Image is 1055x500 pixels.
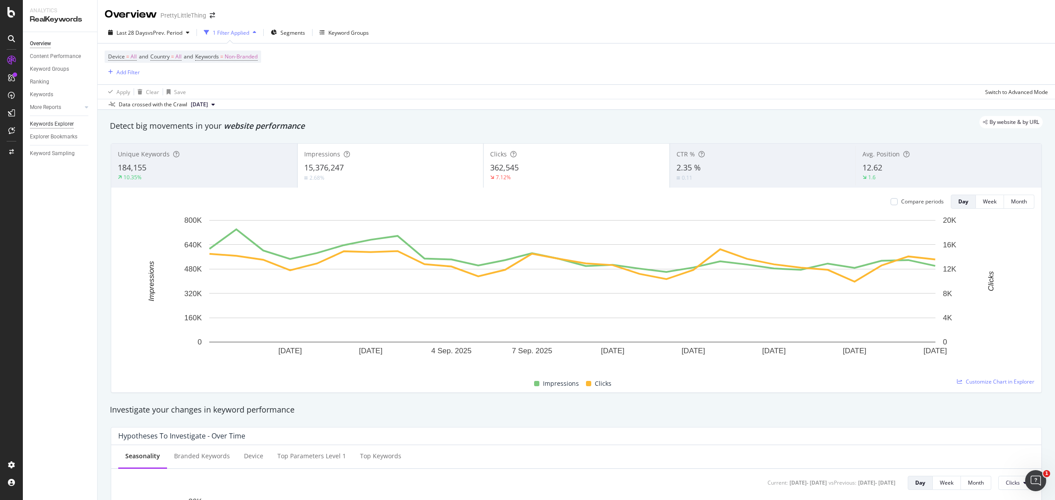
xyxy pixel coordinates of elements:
[958,198,968,205] div: Day
[225,51,258,63] span: Non-Branded
[901,198,944,205] div: Compare periods
[762,347,786,355] text: [DATE]
[131,51,137,63] span: All
[595,378,611,389] span: Clicks
[184,290,202,298] text: 320K
[30,149,75,158] div: Keyword Sampling
[543,378,579,389] span: Impressions
[139,53,148,60] span: and
[198,338,202,346] text: 0
[943,314,952,322] text: 4K
[184,265,202,273] text: 480K
[30,120,74,129] div: Keywords Explorer
[280,29,305,36] span: Segments
[943,241,957,249] text: 16K
[990,120,1039,125] span: By website & by URL
[30,90,91,99] a: Keywords
[30,65,69,74] div: Keyword Groups
[30,132,91,141] a: Explorer Bookmarks
[30,52,91,61] a: Content Performance
[30,90,53,99] div: Keywords
[118,162,146,173] span: 184,155
[30,77,49,87] div: Ranking
[30,103,61,112] div: More Reports
[304,177,308,179] img: Equal
[116,69,140,76] div: Add Filter
[360,452,401,460] div: Top Keywords
[30,103,82,112] a: More Reports
[118,150,170,158] span: Unique Keywords
[171,53,174,60] span: =
[1043,470,1050,477] span: 1
[30,149,91,158] a: Keyword Sampling
[490,150,507,158] span: Clicks
[998,476,1034,490] button: Clicks
[187,99,218,110] button: [DATE]
[979,116,1043,128] div: legacy label
[943,265,957,273] text: 12K
[116,29,148,36] span: Last 28 Days
[987,271,995,291] text: Clicks
[843,347,866,355] text: [DATE]
[105,67,140,77] button: Add Filter
[968,479,984,486] div: Month
[126,53,129,60] span: =
[512,347,552,355] text: 7 Sep. 2025
[862,150,900,158] span: Avg. Position
[148,29,182,36] span: vs Prev. Period
[915,479,925,486] div: Day
[1025,470,1046,491] iframe: Intercom live chat
[940,479,953,486] div: Week
[184,216,202,225] text: 800K
[200,25,260,40] button: 1 Filter Applied
[943,290,952,298] text: 8K
[858,479,895,486] div: [DATE] - [DATE]
[191,101,208,109] span: 2025 Sep. 19th
[304,150,340,158] span: Impressions
[30,14,90,25] div: RealKeywords
[359,347,383,355] text: [DATE]
[220,53,223,60] span: =
[601,347,625,355] text: [DATE]
[908,476,933,490] button: Day
[490,162,519,173] span: 362,545
[30,77,91,87] a: Ranking
[957,378,1034,385] a: Customize Chart in Explorer
[677,177,680,179] img: Equal
[768,479,788,486] div: Current:
[943,338,947,346] text: 0
[267,25,309,40] button: Segments
[682,174,692,181] div: 0.11
[681,347,705,355] text: [DATE]
[134,85,159,99] button: Clear
[1006,479,1020,486] span: Clicks
[174,452,230,460] div: Branded Keywords
[110,404,1043,416] div: Investigate your changes in keyword performance
[1011,198,1027,205] div: Month
[328,29,369,36] div: Keyword Groups
[309,174,324,181] div: 2.68%
[160,11,206,20] div: PrettyLittleThing
[30,65,91,74] a: Keyword Groups
[184,53,193,60] span: and
[924,347,947,355] text: [DATE]
[304,162,344,173] span: 15,376,247
[146,88,159,96] div: Clear
[30,52,81,61] div: Content Performance
[966,378,1034,385] span: Customize Chart in Explorer
[789,479,827,486] div: [DATE] - [DATE]
[30,7,90,14] div: Analytics
[118,216,1026,368] div: A chart.
[116,88,130,96] div: Apply
[150,53,170,60] span: Country
[174,88,186,96] div: Save
[213,29,249,36] div: 1 Filter Applied
[1004,195,1034,209] button: Month
[147,261,156,301] text: Impressions
[30,132,77,141] div: Explorer Bookmarks
[30,120,91,129] a: Keywords Explorer
[125,452,160,460] div: Seasonality
[829,479,856,486] div: vs Previous :
[677,150,695,158] span: CTR %
[943,216,957,225] text: 20K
